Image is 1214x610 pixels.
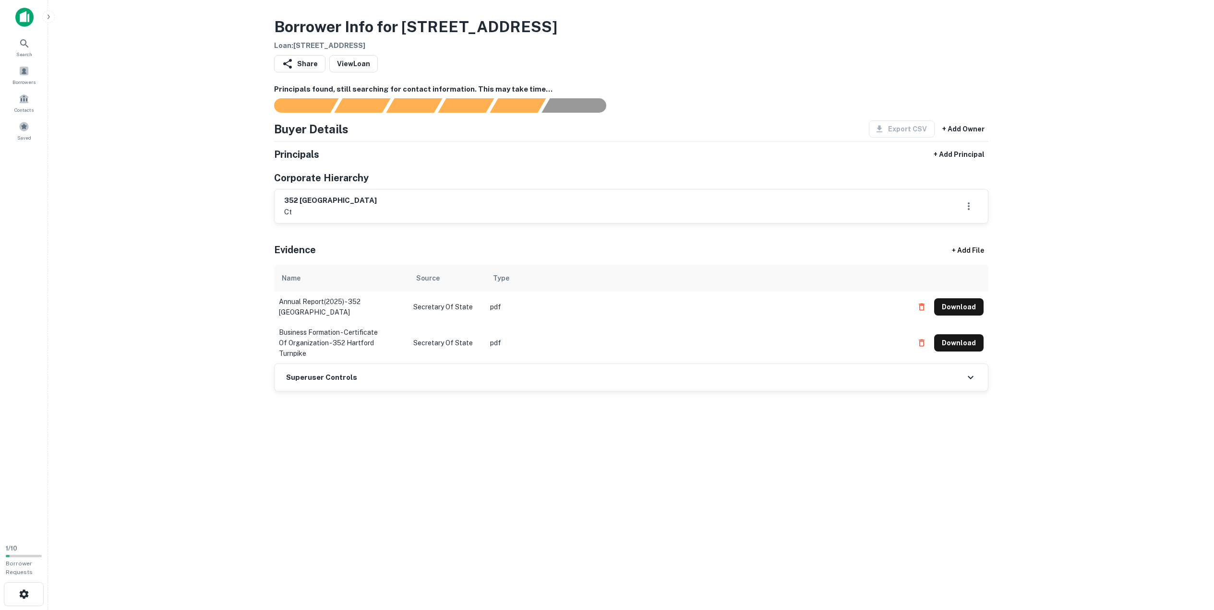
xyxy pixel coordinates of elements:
h5: Corporate Hierarchy [274,171,369,185]
button: + Add Owner [938,120,988,138]
button: Delete file [913,299,930,315]
td: business formation - certificate of organization - 352 hartford turnpike [274,322,409,364]
img: capitalize-icon.png [15,8,34,27]
td: pdf [485,292,908,322]
div: Documents found, AI parsing details... [386,98,442,113]
div: Your request is received and processing... [334,98,390,113]
button: Download [934,334,984,352]
div: Principals found, still searching for contact information. This may take time... [490,98,546,113]
p: ct [284,206,377,218]
span: Saved [17,134,31,141]
span: Borrower Requests [6,560,33,575]
div: AI fulfillment process complete. [542,98,618,113]
a: ViewLoan [329,55,378,72]
td: Secretary of State [409,292,485,322]
a: Saved [3,117,45,143]
div: Sending borrower request to AI... [263,98,335,113]
span: Borrowers [12,78,36,86]
td: Secretary of State [409,322,485,364]
h6: Loan : [STREET_ADDRESS] [274,40,557,51]
td: pdf [485,322,908,364]
button: + Add Principal [930,146,988,163]
div: Name [282,272,300,284]
button: Download [934,298,984,316]
a: Contacts [3,90,45,116]
a: Borrowers [3,62,45,88]
h4: Buyer Details [274,120,349,138]
div: + Add File [935,242,1002,259]
h6: Principals found, still searching for contact information. This may take time... [274,84,988,95]
td: annual report(2025) - 352 [GEOGRAPHIC_DATA] [274,292,409,322]
button: Share [274,55,325,72]
span: Search [16,50,32,58]
h5: Principals [274,147,319,162]
h6: 352 [GEOGRAPHIC_DATA] [284,195,377,206]
div: Source [416,272,440,284]
span: Contacts [14,106,34,114]
iframe: Chat Widget [1166,533,1214,579]
h3: Borrower Info for [STREET_ADDRESS] [274,15,557,38]
div: Principals found, AI now looking for contact information... [438,98,494,113]
span: 1 / 10 [6,545,17,552]
h6: Superuser Controls [286,372,357,383]
div: scrollable content [274,265,988,364]
div: Type [493,272,509,284]
h5: Evidence [274,243,316,257]
a: Search [3,34,45,60]
th: Type [485,265,908,292]
th: Name [274,265,409,292]
button: Delete file [913,335,930,351]
th: Source [409,265,485,292]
